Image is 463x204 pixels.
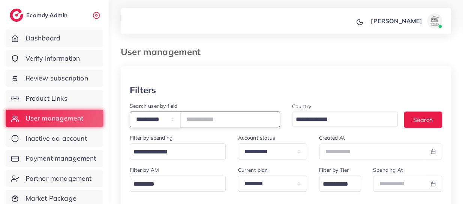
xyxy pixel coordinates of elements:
[6,150,103,167] a: Payment management
[26,12,69,19] h2: Ecomdy Admin
[320,179,351,190] input: Search for option
[25,33,60,43] span: Dashboard
[6,70,103,87] a: Review subscription
[131,146,216,158] input: Search for option
[130,166,159,174] label: Filter by AM
[10,9,69,22] a: logoEcomdy Admin
[292,112,398,127] div: Search for option
[130,134,172,141] label: Filter by spending
[25,134,87,143] span: Inactive ad account
[25,113,83,123] span: User management
[6,170,103,187] a: Partner management
[130,143,226,159] div: Search for option
[25,194,76,203] span: Market Package
[319,176,361,192] div: Search for option
[6,30,103,47] a: Dashboard
[238,166,268,174] label: Current plan
[238,134,275,141] label: Account status
[6,50,103,67] a: Verify information
[371,16,422,25] p: [PERSON_NAME]
[121,46,207,57] h3: User management
[319,134,345,141] label: Created At
[6,110,103,127] a: User management
[130,85,156,95] h3: Filters
[25,73,88,83] span: Review subscription
[6,90,103,107] a: Product Links
[6,130,103,147] a: Inactive ad account
[404,112,442,128] button: Search
[25,54,80,63] span: Verify information
[373,166,403,174] label: Spending At
[319,166,349,174] label: Filter by Tier
[130,176,226,192] div: Search for option
[367,13,445,28] a: [PERSON_NAME]avatar
[25,174,92,183] span: Partner management
[131,179,216,190] input: Search for option
[25,94,67,103] span: Product Links
[130,102,177,110] label: Search user by field
[10,9,23,22] img: logo
[427,13,442,28] img: avatar
[293,114,388,125] input: Search for option
[292,103,311,110] label: Country
[25,153,96,163] span: Payment management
